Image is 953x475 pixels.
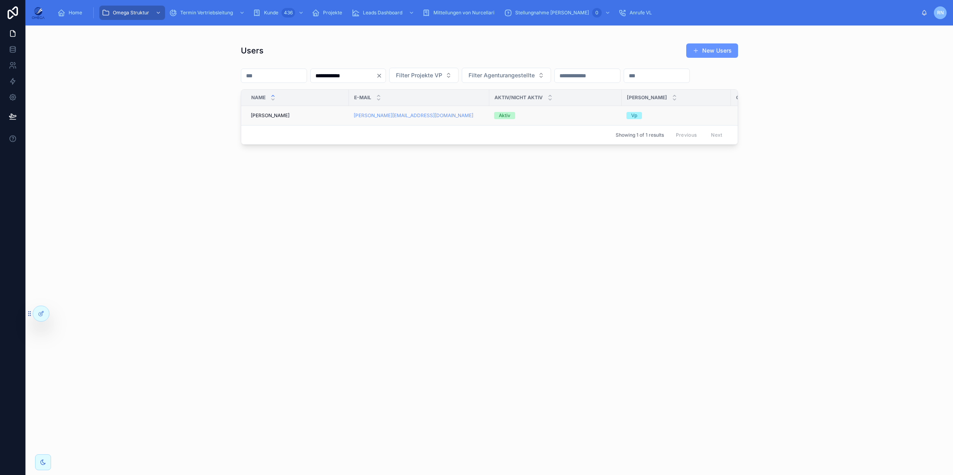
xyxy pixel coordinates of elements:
span: Termin Vertriebsleitung [180,10,233,16]
span: Home [69,10,82,16]
a: Projekte [309,6,348,20]
span: Filter Agenturangestellte [469,71,535,79]
span: Filter Projekte VP [396,71,442,79]
span: Mitteilungen von Nurcellari [433,10,494,16]
a: [PERSON_NAME][EMAIL_ADDRESS][DOMAIN_NAME] [354,112,473,119]
a: Termin Vertriebsleitung [167,6,249,20]
a: Home [55,6,88,20]
span: E-Mail [354,94,371,101]
span: Leads Dashboard [363,10,402,16]
a: [PERSON_NAME] [251,112,344,119]
div: Aktiv [499,112,510,119]
h1: Users [241,45,264,56]
span: RN [937,10,944,16]
button: Select Button [389,68,459,83]
span: Aktiv/Nicht Aktiv [494,94,543,101]
span: [PERSON_NAME] [627,94,667,101]
div: Vp [631,112,637,119]
span: Kunde [264,10,278,16]
span: Anrufe VL [630,10,652,16]
div: 0 [592,8,602,18]
div: scrollable content [51,4,921,22]
a: Stellungnahme [PERSON_NAME]0 [502,6,614,20]
span: Ort [736,94,746,101]
img: App logo [32,6,45,19]
button: New Users [686,43,738,58]
button: Select Button [462,68,551,83]
span: Stellungnahme [PERSON_NAME] [515,10,589,16]
span: Projekte [323,10,342,16]
a: Kunde436 [250,6,308,20]
button: Clear [376,73,386,79]
span: Showing 1 of 1 results [616,132,664,138]
a: Mitteilungen von Nurcellari [420,6,500,20]
a: Omega Struktur [99,6,165,20]
span: Omega Struktur [113,10,149,16]
span: Name [251,94,266,101]
a: Anrufe VL [616,6,658,20]
a: Leads Dashboard [349,6,418,20]
a: [PERSON_NAME][EMAIL_ADDRESS][DOMAIN_NAME] [354,112,484,119]
a: Vp [626,112,726,119]
a: Aktiv [494,112,617,119]
span: [PERSON_NAME] [251,112,289,119]
div: 436 [282,8,295,18]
